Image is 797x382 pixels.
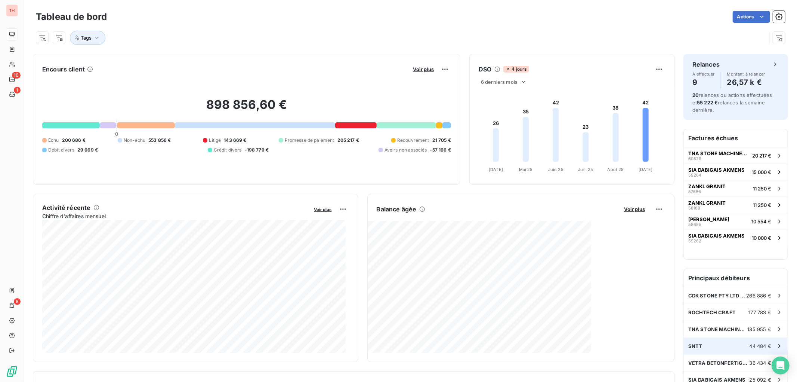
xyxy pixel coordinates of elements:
[684,269,788,287] h6: Principaux débiteurs
[6,366,18,378] img: Logo LeanPay
[688,150,749,156] span: TNA STONE MACHINERY INC.
[377,205,417,214] h6: Balance âgée
[684,164,788,180] button: SIA DABIGAIS AKMENS5926415 000 €
[481,79,518,85] span: 6 derniers mois
[411,66,436,73] button: Voir plus
[753,186,771,192] span: 11 250 €
[77,147,98,153] span: 29 669 €
[692,60,720,69] h6: Relances
[384,147,427,153] span: Avoirs non associés
[115,131,118,137] span: 0
[48,147,74,153] span: Débit divers
[692,92,772,113] span: relances ou actions effectuées et relancés la semaine dernière.
[519,167,533,172] tspan: Mai 25
[688,326,748,332] span: TNA STONE MACHINERY INC.
[752,235,771,241] span: 10 000 €
[688,309,736,315] span: ROCHTECH CRAFT
[548,167,563,172] tspan: Juin 25
[688,167,745,173] span: SIA DABIGAIS AKMENS
[397,137,429,144] span: Recouvrement
[42,65,85,74] h6: Encours client
[14,298,21,305] span: 8
[688,200,726,206] span: ZANKL GRANIT
[753,202,771,208] span: 11 250 €
[692,76,715,88] h4: 9
[578,167,593,172] tspan: Juil. 25
[479,65,491,74] h6: DSO
[684,213,788,229] button: [PERSON_NAME]5869510 554 €
[688,183,726,189] span: ZANKL GRANIT
[752,153,771,159] span: 20 217 €
[688,222,701,227] span: 58695
[489,167,503,172] tspan: [DATE]
[749,309,771,315] span: 177 783 €
[748,326,771,332] span: 135 955 €
[692,92,699,98] span: 20
[608,167,624,172] tspan: Août 25
[36,10,107,24] h3: Tableau de bord
[312,206,334,213] button: Voir plus
[70,31,105,45] button: Tags
[688,173,701,177] span: 59264
[12,72,21,79] span: 10
[14,87,21,94] span: 1
[48,137,59,144] span: Échu
[688,293,747,299] span: CDK STONE PTY LTD ([GEOGRAPHIC_DATA])
[224,137,246,144] span: 143 669 €
[62,137,86,144] span: 200 686 €
[688,343,702,349] span: SNTT
[81,35,92,41] span: Tags
[733,11,770,23] button: Actions
[214,147,242,153] span: Crédit divers
[684,229,788,246] button: SIA DABIGAIS AKMENS5926210 000 €
[750,343,771,349] span: 44 484 €
[622,206,647,213] button: Voir plus
[697,100,718,106] span: 55 222 €
[430,147,451,153] span: -57 166 €
[245,147,269,153] span: -198 779 €
[684,180,788,196] button: ZANKL GRANIT5768611 250 €
[124,137,145,144] span: Non-échu
[42,97,451,120] h2: 898 856,60 €
[42,203,90,212] h6: Activité récente
[688,360,750,366] span: VETRA BETONFERTIGTEILWERKE GMBH
[750,360,771,366] span: 36 434 €
[688,233,745,239] span: SIA DABIGAIS AKMENS
[639,167,653,172] tspan: [DATE]
[688,239,701,243] span: 59262
[337,137,359,144] span: 205 217 €
[624,206,645,212] span: Voir plus
[6,4,18,16] div: TH
[503,66,529,73] span: 4 jours
[688,206,700,210] span: 58188
[727,76,765,88] h4: 26,57 k €
[727,72,765,76] span: Montant à relancer
[314,207,332,212] span: Voir plus
[692,72,715,76] span: À effectuer
[413,66,434,72] span: Voir plus
[209,137,221,144] span: Litige
[432,137,451,144] span: 21 705 €
[688,216,729,222] span: [PERSON_NAME]
[747,293,771,299] span: 266 886 €
[684,129,788,147] h6: Factures échues
[752,169,771,175] span: 15 000 €
[42,212,309,220] span: Chiffre d'affaires mensuel
[751,218,771,224] span: 10 554 €
[684,196,788,213] button: ZANKL GRANIT5818811 250 €
[684,147,788,164] button: TNA STONE MACHINERY INC.6052920 217 €
[148,137,171,144] span: 553 856 €
[688,156,701,161] span: 60529
[285,137,334,144] span: Promesse de paiement
[772,357,790,375] div: Open Intercom Messenger
[688,189,701,194] span: 57686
